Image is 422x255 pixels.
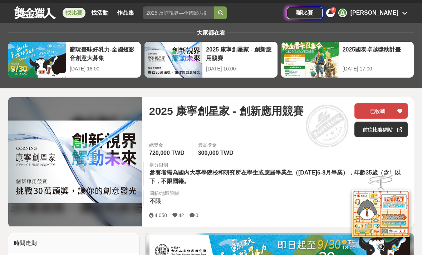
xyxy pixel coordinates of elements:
[63,8,85,18] a: 找比賽
[149,162,408,169] div: 身分限制
[8,121,142,203] img: Cover Image
[206,45,274,62] div: 2025 康寧創星家 - 創新應用競賽
[178,212,184,218] span: 42
[144,41,278,78] a: 2025 康寧創星家 - 創新應用競賽[DATE] 16:00
[149,142,186,149] span: 總獎金
[149,103,304,119] span: 2025 康寧創星家 - 創新應用競賽
[332,8,334,12] span: 5
[352,190,409,237] img: d2146d9a-e6f6-4337-9592-8cefde37ba6b.png
[88,8,111,18] a: 找活動
[354,122,408,137] a: 前往比賽網站
[354,103,408,119] button: 已收藏
[196,212,198,218] span: 0
[149,170,401,184] span: 參賽者需為國內大專學院校和研究所在學生或應屆畢業生（[DATE]6-8月畢業），年齡35歲（含）以下，不限國籍。
[338,9,347,17] div: A
[206,65,274,73] div: [DATE] 16:00
[114,8,137,18] a: 作品集
[343,65,410,73] div: [DATE] 17:00
[143,6,214,19] input: 2025 反詐視界—全國影片競賽
[70,65,137,73] div: [DATE] 18:00
[350,9,398,17] div: [PERSON_NAME]
[198,150,234,156] span: 300,000 TWD
[149,190,179,197] div: 國籍/地區限制
[195,30,227,36] span: 大家都在看
[154,212,167,218] span: 4,050
[287,7,323,19] a: 辦比賽
[149,150,185,156] span: 720,000 TWD
[8,41,141,78] a: 翻玩臺味好乳力-全國短影音創意大募集[DATE] 18:00
[149,198,161,204] span: 不限
[343,45,410,62] div: 2025國泰卓越獎助計畫
[70,45,137,62] div: 翻玩臺味好乳力-全國短影音創意大募集
[198,142,235,149] span: 最高獎金
[281,41,414,78] a: 2025國泰卓越獎助計畫[DATE] 17:00
[8,233,139,253] div: 時間走期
